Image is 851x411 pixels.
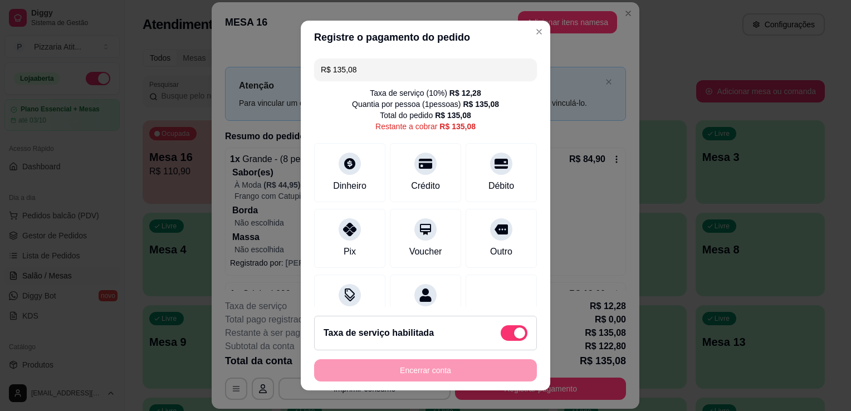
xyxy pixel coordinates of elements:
[333,179,366,193] div: Dinheiro
[324,326,434,340] h2: Taxa de serviço habilitada
[435,110,471,121] div: R$ 135,08
[352,99,499,110] div: Quantia por pessoa ( 1 pessoas)
[409,245,442,258] div: Voucher
[370,87,481,99] div: Taxa de serviço ( 10 %)
[301,21,550,54] header: Registre o pagamento do pedido
[380,110,471,121] div: Total do pedido
[321,58,530,81] input: Ex.: hambúrguer de cordeiro
[490,245,512,258] div: Outro
[463,99,499,110] div: R$ 135,08
[488,179,514,193] div: Débito
[375,121,476,132] div: Restante a cobrar
[449,87,481,99] div: R$ 12,28
[411,179,440,193] div: Crédito
[439,121,476,132] div: R$ 135,08
[344,245,356,258] div: Pix
[530,23,548,41] button: Close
